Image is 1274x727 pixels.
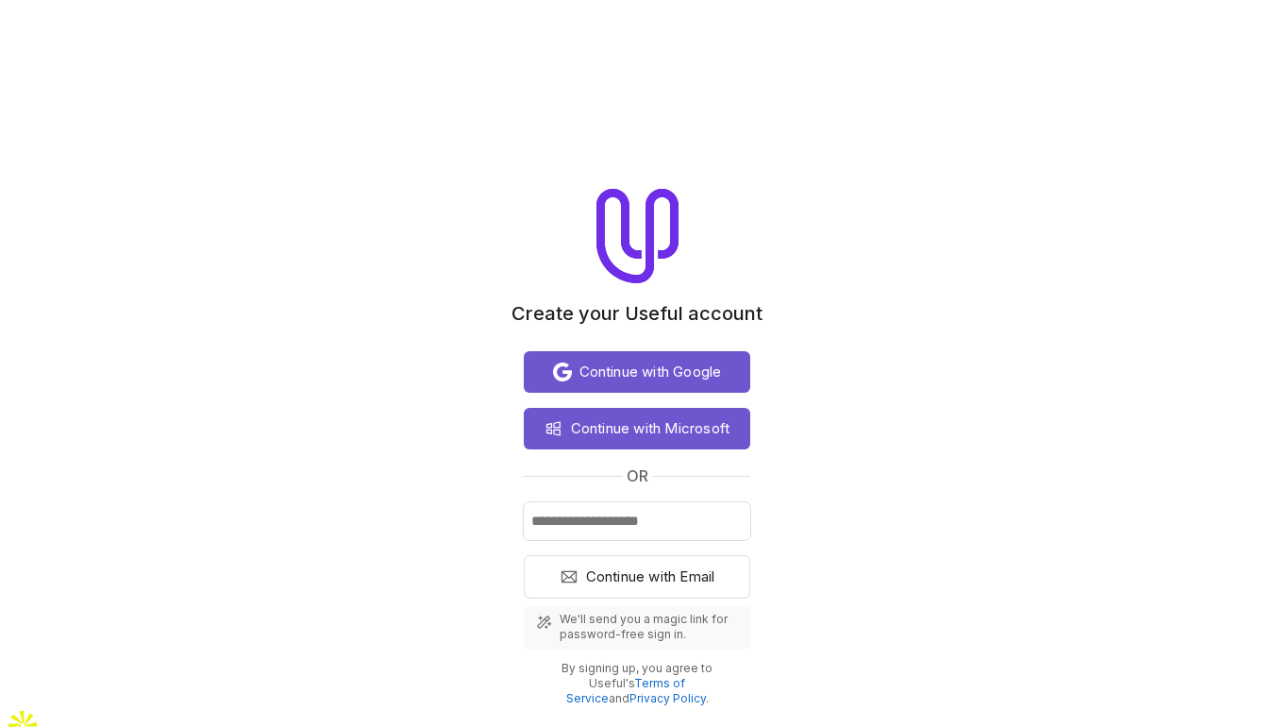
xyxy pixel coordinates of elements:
a: Terms of Service [566,676,686,705]
button: Continue with Microsoft [524,408,750,449]
span: or [627,465,648,487]
input: Email [524,502,750,540]
button: Continue with Google [524,351,750,393]
button: Continue with Email [524,555,750,599]
h1: Create your Useful account [511,302,763,325]
span: Continue with Microsoft [571,417,730,440]
p: By signing up, you agree to Useful's and . [539,661,735,706]
a: Privacy Policy [629,691,706,705]
span: Continue with Email [586,566,715,588]
span: Continue with Google [579,361,722,383]
span: We'll send you a magic link for password-free sign in. [560,612,739,642]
